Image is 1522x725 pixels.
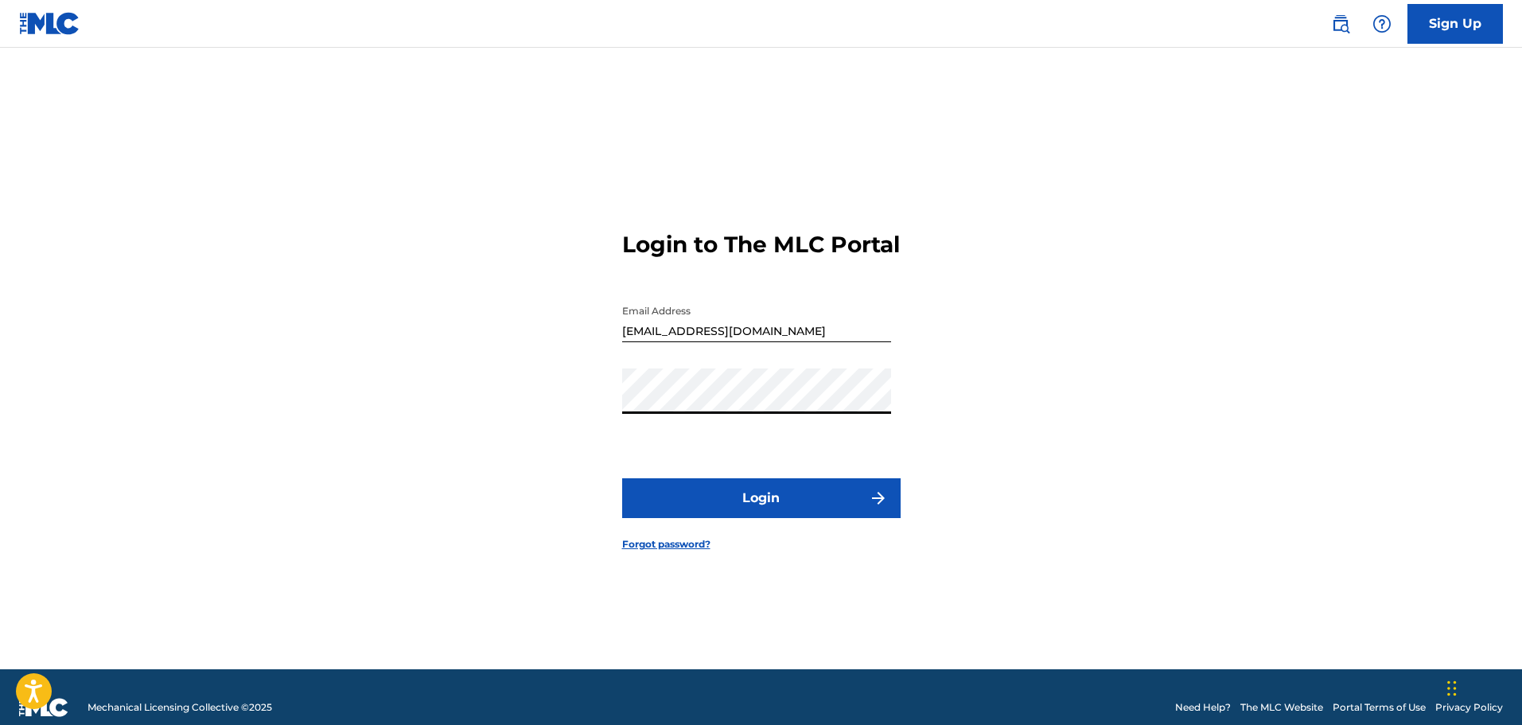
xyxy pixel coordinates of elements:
a: The MLC Website [1240,700,1323,715]
img: f7272a7cc735f4ea7f67.svg [869,489,888,508]
a: Public Search [1325,8,1357,40]
a: Privacy Policy [1435,700,1503,715]
img: logo [19,698,68,717]
img: search [1331,14,1350,33]
div: Help [1366,8,1398,40]
button: Login [622,478,901,518]
a: Sign Up [1407,4,1503,44]
div: Drag [1447,665,1457,712]
h3: Login to The MLC Portal [622,231,900,259]
img: MLC Logo [19,12,80,35]
a: Forgot password? [622,537,710,552]
a: Need Help? [1175,700,1231,715]
span: Mechanical Licensing Collective © 2025 [88,700,272,715]
img: help [1372,14,1392,33]
iframe: Chat Widget [1442,649,1522,725]
a: Portal Terms of Use [1333,700,1426,715]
